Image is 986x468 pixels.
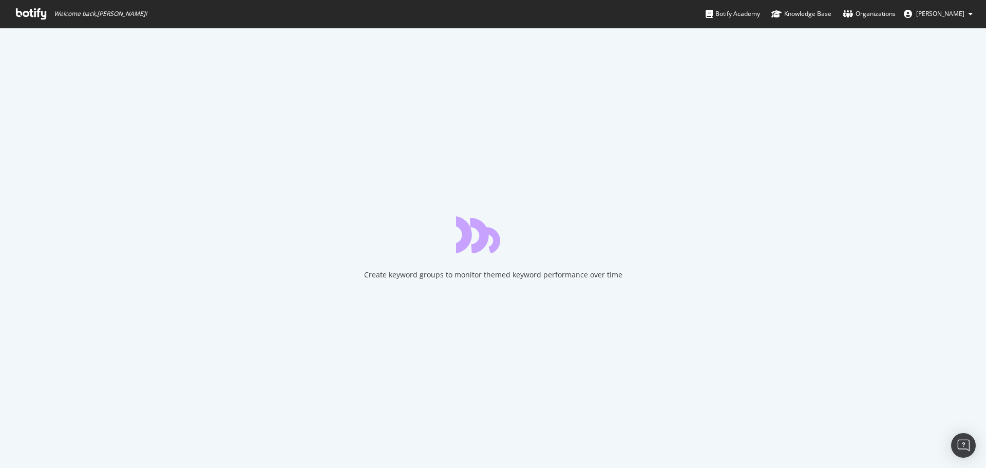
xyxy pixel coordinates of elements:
button: [PERSON_NAME] [896,6,981,22]
div: Create keyword groups to monitor themed keyword performance over time [364,270,622,280]
span: Jayath Jayarathna [916,9,964,18]
div: Knowledge Base [771,9,831,19]
div: Organizations [843,9,896,19]
div: Open Intercom Messenger [951,433,976,458]
div: animation [456,216,530,253]
div: Botify Academy [706,9,760,19]
span: Welcome back, [PERSON_NAME] ! [54,10,147,18]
